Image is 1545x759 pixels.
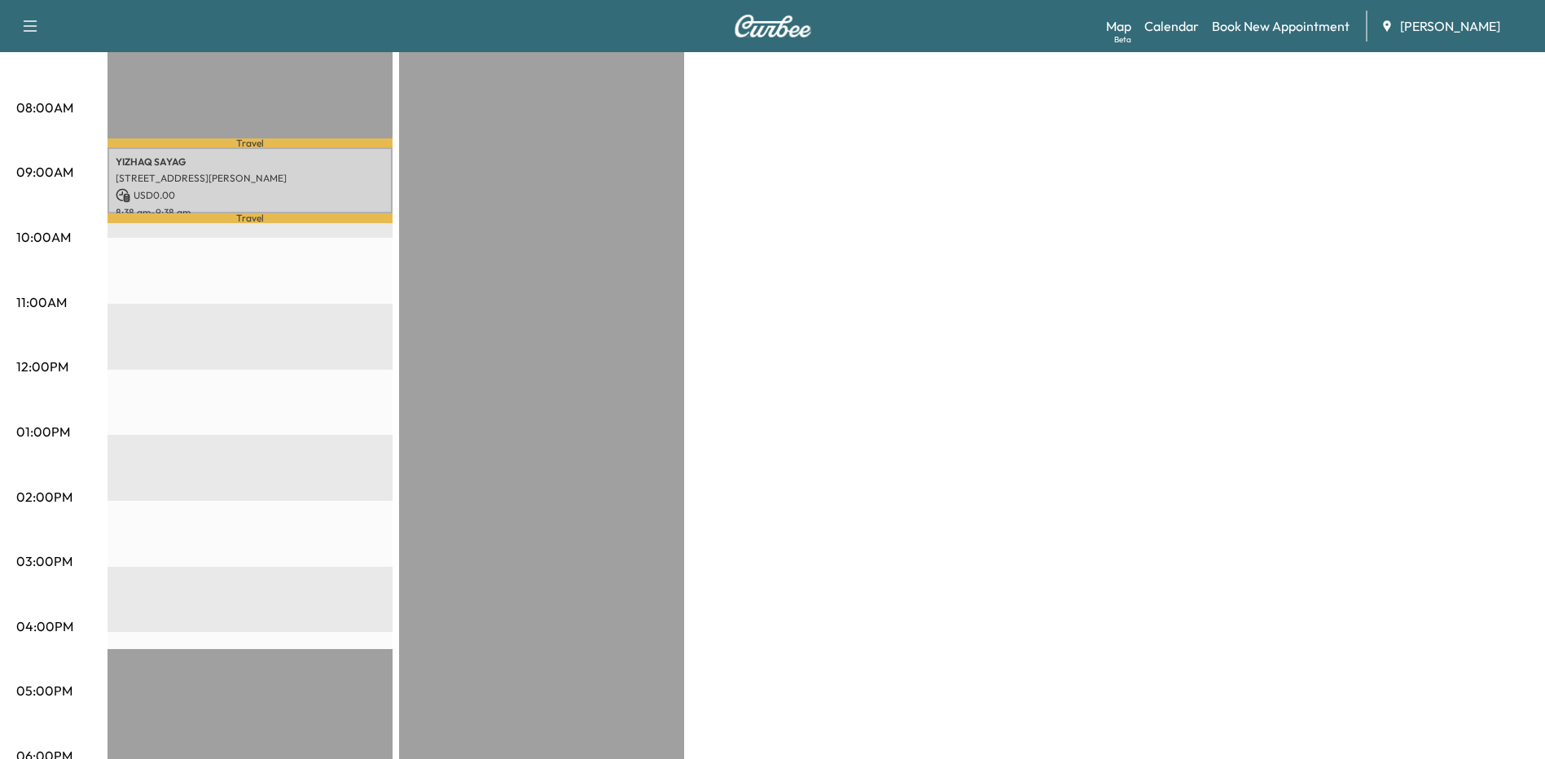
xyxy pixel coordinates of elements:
[1144,16,1199,36] a: Calendar
[1114,33,1131,46] div: Beta
[16,162,73,182] p: 09:00AM
[1212,16,1350,36] a: Book New Appointment
[16,292,67,312] p: 11:00AM
[16,227,71,247] p: 10:00AM
[16,422,70,441] p: 01:00PM
[1400,16,1500,36] span: [PERSON_NAME]
[734,15,812,37] img: Curbee Logo
[16,681,72,700] p: 05:00PM
[16,98,73,117] p: 08:00AM
[116,206,384,219] p: 8:38 am - 9:38 am
[108,213,393,223] p: Travel
[16,616,73,636] p: 04:00PM
[116,156,384,169] p: YIZHAQ SAYAG
[16,551,72,571] p: 03:00PM
[116,188,384,203] p: USD 0.00
[16,487,72,507] p: 02:00PM
[16,357,68,376] p: 12:00PM
[108,138,393,147] p: Travel
[1106,16,1131,36] a: MapBeta
[116,172,384,185] p: [STREET_ADDRESS][PERSON_NAME]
